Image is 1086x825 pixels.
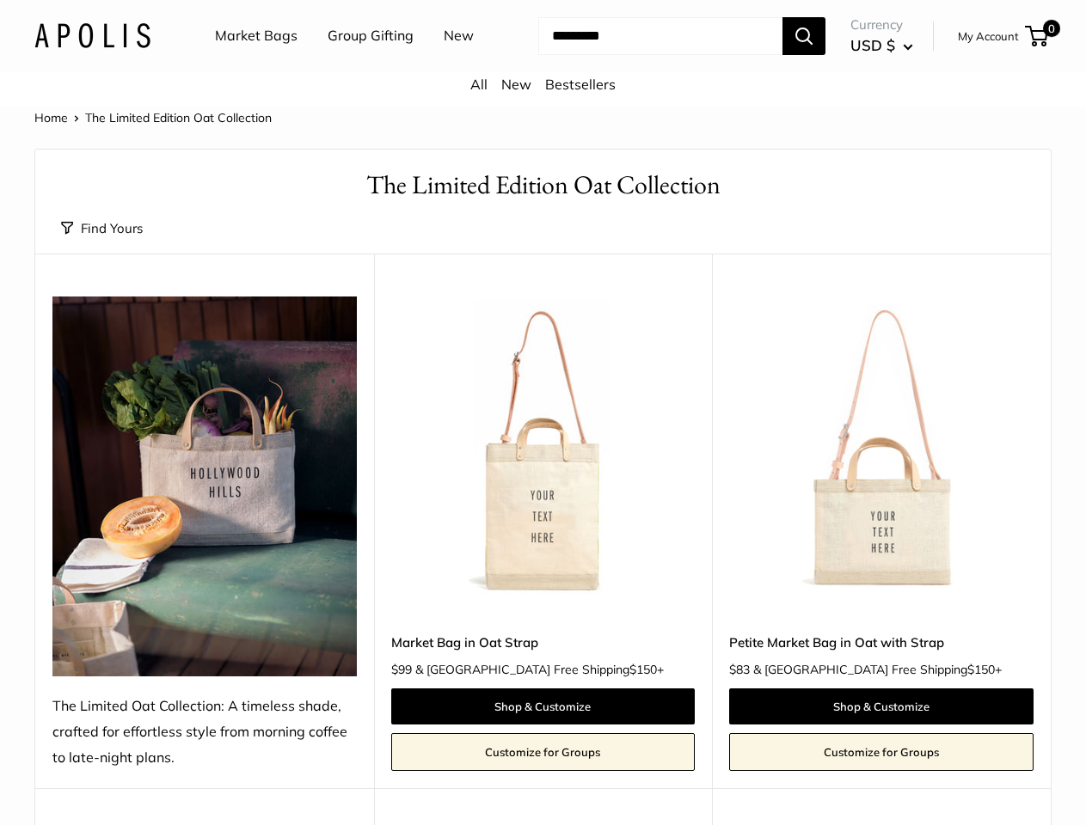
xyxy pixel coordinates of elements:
[753,663,1002,675] span: & [GEOGRAPHIC_DATA] Free Shipping +
[850,36,895,54] span: USD $
[958,26,1019,46] a: My Account
[470,76,488,93] a: All
[52,296,357,676] img: The Limited Oat Collection: A timeless shade, crafted for effortless style from morning coffee to...
[391,632,696,652] a: Market Bag in Oat Strap
[729,733,1034,771] a: Customize for Groups
[391,296,696,601] img: Market Bag in Oat Strap
[391,296,696,601] a: Market Bag in Oat StrapMarket Bag in Oat Strap
[415,663,664,675] span: & [GEOGRAPHIC_DATA] Free Shipping +
[85,110,272,125] span: The Limited Edition Oat Collection
[501,76,531,93] a: New
[61,217,143,241] button: Find Yours
[729,632,1034,652] a: Petite Market Bag in Oat with Strap
[34,107,272,129] nav: Breadcrumb
[850,13,913,37] span: Currency
[444,23,474,49] a: New
[52,694,357,771] div: The Limited Oat Collection: A timeless shade, crafted for effortless style from morning coffee to...
[545,76,616,93] a: Bestsellers
[34,23,150,48] img: Apolis
[1027,26,1048,46] a: 0
[1043,20,1060,37] span: 0
[629,662,657,677] span: $150
[729,296,1034,601] img: Petite Market Bag in Oat with Strap
[391,662,412,677] span: $99
[729,296,1034,601] a: Petite Market Bag in Oat with StrapPetite Market Bag in Oat with Strap
[538,17,782,55] input: Search...
[391,688,696,724] a: Shop & Customize
[967,662,995,677] span: $150
[729,662,750,677] span: $83
[34,110,68,125] a: Home
[391,733,696,771] a: Customize for Groups
[782,17,825,55] button: Search
[729,688,1034,724] a: Shop & Customize
[850,32,913,59] button: USD $
[215,23,298,49] a: Market Bags
[328,23,414,49] a: Group Gifting
[61,167,1025,204] h1: The Limited Edition Oat Collection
